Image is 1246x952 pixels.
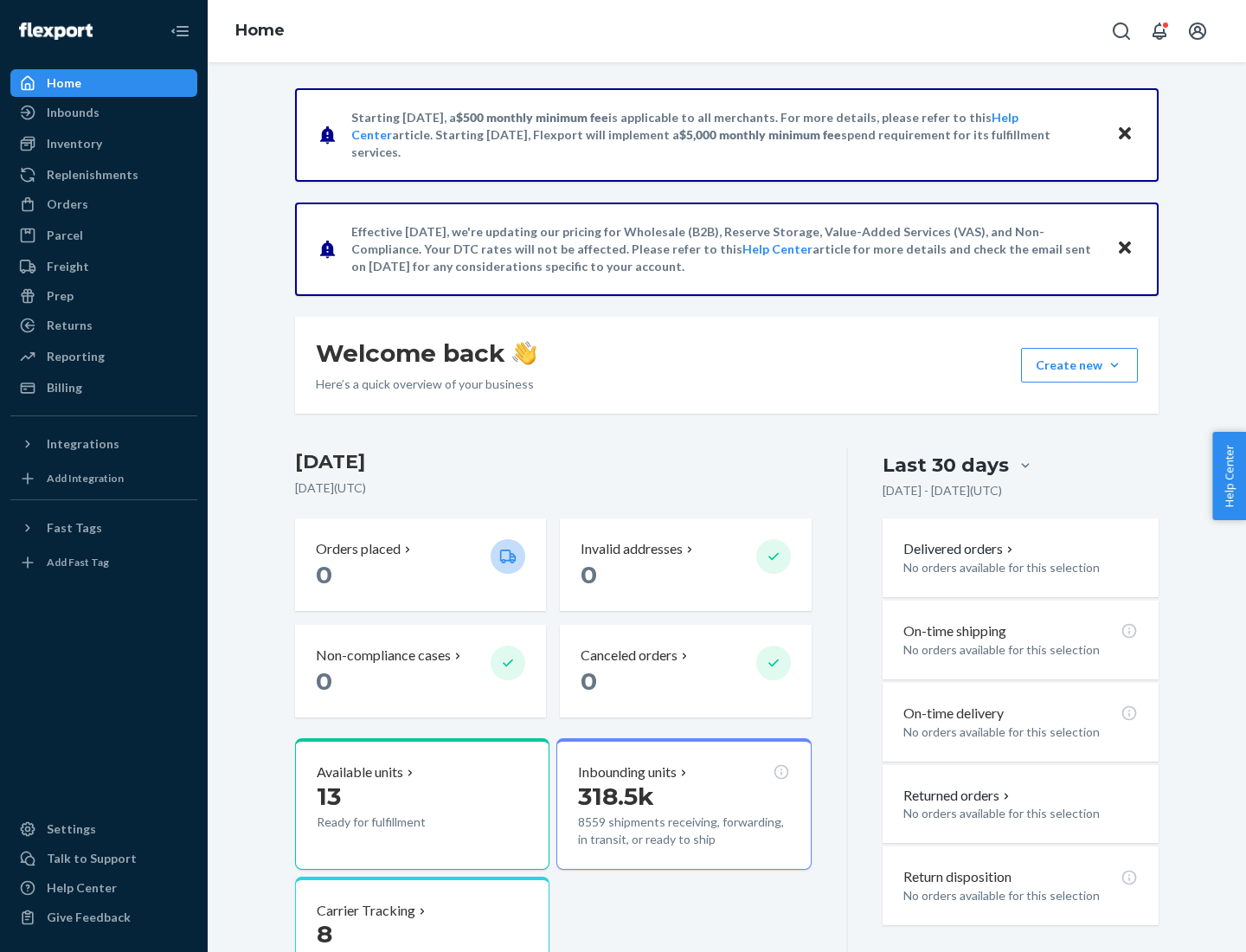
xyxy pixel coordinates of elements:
[316,646,451,666] p: Non-compliance cases
[10,874,197,902] a: Help Center
[47,909,131,926] div: Give Feedback
[10,904,197,931] button: Give Feedback
[581,539,683,559] p: Invalid addresses
[47,820,96,838] div: Settings
[316,338,536,369] h1: Welcome back
[903,559,1138,576] p: No orders available for this selection
[679,127,841,142] span: $5,000 monthly minimum fee
[1114,122,1136,147] button: Close
[295,479,812,497] p: [DATE] ( UTC )
[47,135,102,152] div: Inventory
[1180,14,1215,48] button: Open account menu
[903,786,1013,806] button: Returned orders
[903,867,1012,887] p: Return disposition
[10,312,197,339] a: Returns
[317,901,415,921] p: Carrier Tracking
[456,110,608,125] span: $500 monthly minimum fee
[10,99,197,126] a: Inbounds
[316,666,332,696] span: 0
[10,282,197,310] a: Prep
[883,482,1002,499] p: [DATE] - [DATE] ( UTC )
[581,666,597,696] span: 0
[235,21,285,40] a: Home
[47,74,81,92] div: Home
[295,738,549,870] button: Available units13Ready for fulfillment
[560,625,811,717] button: Canceled orders 0
[10,253,197,280] a: Freight
[47,379,82,396] div: Billing
[317,814,477,831] p: Ready for fulfillment
[1212,432,1246,520] button: Help Center
[317,919,332,949] span: 8
[10,190,197,218] a: Orders
[512,341,536,365] img: hand-wave emoji
[47,555,109,569] div: Add Fast Tag
[295,518,546,611] button: Orders placed 0
[47,348,105,365] div: Reporting
[578,782,654,811] span: 318.5k
[903,805,1138,822] p: No orders available for this selection
[10,815,197,843] a: Settings
[1142,14,1177,48] button: Open notifications
[47,850,137,867] div: Talk to Support
[317,762,403,782] p: Available units
[883,452,1009,479] div: Last 30 days
[10,430,197,458] button: Integrations
[10,549,197,576] a: Add Fast Tag
[742,241,812,256] a: Help Center
[903,539,1017,559] button: Delivered orders
[903,621,1006,641] p: On-time shipping
[351,109,1100,161] p: Starting [DATE], a is applicable to all merchants. For more details, please refer to this article...
[163,14,197,48] button: Close Navigation
[1104,14,1139,48] button: Open Search Box
[10,69,197,97] a: Home
[10,222,197,249] a: Parcel
[317,782,341,811] span: 13
[316,376,536,393] p: Here’s a quick overview of your business
[10,130,197,158] a: Inventory
[10,465,197,492] a: Add Integration
[47,317,93,334] div: Returns
[581,646,678,666] p: Canceled orders
[10,161,197,189] a: Replenishments
[47,227,83,244] div: Parcel
[295,448,812,476] h3: [DATE]
[10,374,197,402] a: Billing
[47,166,138,183] div: Replenishments
[47,258,89,275] div: Freight
[903,641,1138,659] p: No orders available for this selection
[19,23,93,40] img: Flexport logo
[560,518,811,611] button: Invalid addresses 0
[903,724,1138,741] p: No orders available for this selection
[47,196,88,213] div: Orders
[578,814,789,848] p: 8559 shipments receiving, forwarding, in transit, or ready to ship
[47,104,100,121] div: Inbounds
[903,704,1004,724] p: On-time delivery
[47,879,117,897] div: Help Center
[47,287,74,305] div: Prep
[295,625,546,717] button: Non-compliance cases 0
[47,435,119,453] div: Integrations
[316,560,332,589] span: 0
[10,514,197,542] button: Fast Tags
[903,887,1138,904] p: No orders available for this selection
[47,471,124,486] div: Add Integration
[316,539,401,559] p: Orders placed
[581,560,597,589] span: 0
[1114,236,1136,261] button: Close
[222,6,299,56] ol: breadcrumbs
[578,762,677,782] p: Inbounding units
[1021,348,1138,383] button: Create new
[10,343,197,370] a: Reporting
[556,738,811,870] button: Inbounding units318.5k8559 shipments receiving, forwarding, in transit, or ready to ship
[47,519,102,537] div: Fast Tags
[351,223,1100,275] p: Effective [DATE], we're updating our pricing for Wholesale (B2B), Reserve Storage, Value-Added Se...
[10,845,197,872] a: Talk to Support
